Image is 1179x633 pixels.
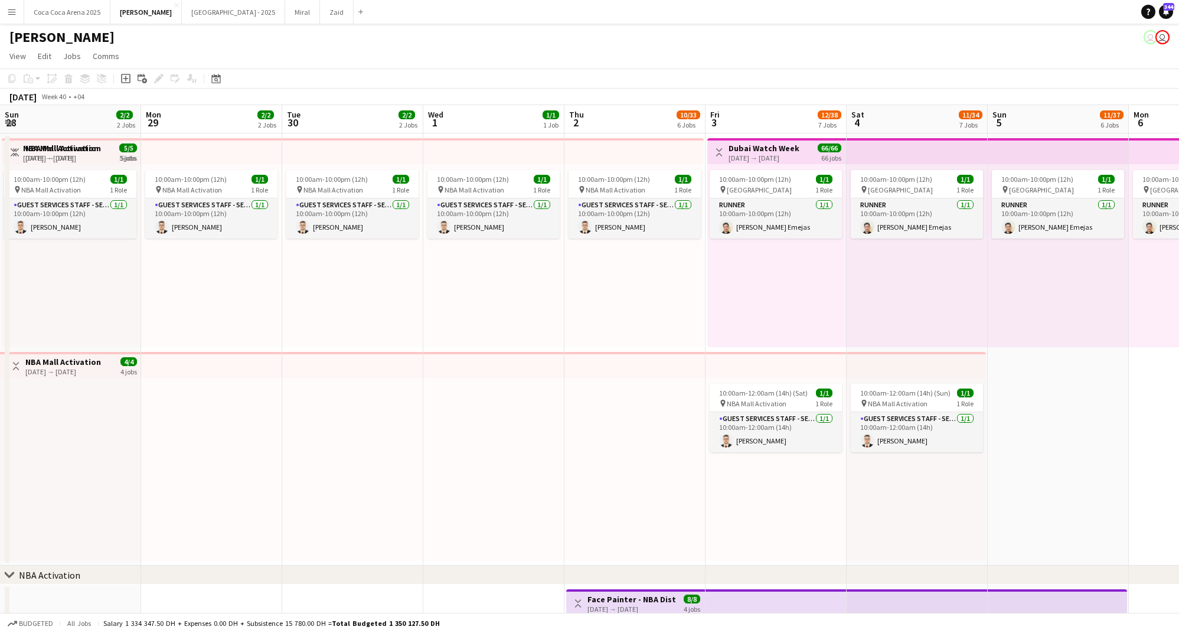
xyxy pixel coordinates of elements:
[33,48,56,64] a: Edit
[959,120,982,129] div: 7 Jobs
[437,175,509,184] span: 10:00am-10:00pm (12h)
[19,569,80,581] div: NBA Activation
[285,116,301,129] span: 30
[1098,175,1115,184] span: 1/1
[93,51,119,61] span: Comms
[956,185,974,194] span: 1 Role
[719,175,791,184] span: 10:00am-10:00pm (12h)
[851,170,983,239] app-job-card: 10:00am-10:00pm (12h)1/1 [GEOGRAPHIC_DATA]1 RoleRunner1/110:00am-10:00pm (12h)[PERSON_NAME] Emejas
[851,198,983,239] app-card-role: Runner1/110:00am-10:00pm (12h)[PERSON_NAME] Emejas
[9,28,115,46] h1: [PERSON_NAME]
[4,170,136,239] app-job-card: 10:00am-10:00pm (12h)1/1 NBA Mall Activation1 RoleGuest Services Staff - Senior1/110:00am-10:00pm...
[992,170,1124,239] div: 10:00am-10:00pm (12h)1/1 [GEOGRAPHIC_DATA]1 RoleRunner1/110:00am-10:00pm (12h)[PERSON_NAME] Emejas
[24,1,110,24] button: Coca Coca Arena 2025
[578,175,650,184] span: 10:00am-10:00pm (12h)
[729,154,799,162] div: [DATE] → [DATE]
[1163,3,1174,11] span: 344
[25,367,101,376] div: [DATE] → [DATE]
[957,175,974,184] span: 1/1
[729,143,799,154] h3: Dubai Watch Week
[285,1,320,24] button: Miral
[1098,185,1115,194] span: 1 Role
[1100,110,1124,119] span: 11/37
[534,175,550,184] span: 1/1
[569,170,701,239] app-job-card: 10:00am-10:00pm (12h)1/1 NBA Mall Activation1 RoleGuest Services Staff - Senior1/110:00am-10:00pm...
[144,116,161,129] span: 29
[162,185,222,194] span: NBA Mall Activation
[860,175,932,184] span: 10:00am-10:00pm (12h)
[727,399,786,408] span: NBA Mall Activation
[65,619,93,628] span: All jobs
[117,120,135,129] div: 2 Jobs
[25,154,101,162] div: [DATE] → [DATE]
[332,619,440,628] span: Total Budgeted 1 350 127.50 DH
[19,619,53,628] span: Budgeted
[427,170,560,239] app-job-card: 10:00am-10:00pm (12h)1/1 NBA Mall Activation1 RoleGuest Services Staff - Senior1/110:00am-10:00pm...
[110,185,127,194] span: 1 Role
[710,384,842,452] app-job-card: 10:00am-12:00am (14h) (Sat)1/1 NBA Mall Activation1 RoleGuest Services Staff - Senior1/110:00am-1...
[428,109,443,120] span: Wed
[110,1,182,24] button: [PERSON_NAME]
[251,185,268,194] span: 1 Role
[851,109,864,120] span: Sat
[145,198,277,239] app-card-role: Guest Services Staff - Senior1/110:00am-10:00pm (12h)[PERSON_NAME]
[708,116,720,129] span: 3
[73,92,84,101] div: +04
[675,175,691,184] span: 1/1
[120,152,137,162] div: 5 jobs
[5,109,19,120] span: Sun
[1159,5,1173,19] a: 344
[146,109,161,120] span: Mon
[677,110,700,119] span: 10/33
[427,198,560,239] app-card-role: Guest Services Staff - Senior1/110:00am-10:00pm (12h)[PERSON_NAME]
[992,109,1007,120] span: Sun
[816,389,832,397] span: 1/1
[992,198,1124,239] app-card-role: Runner1/110:00am-10:00pm (12h)[PERSON_NAME] Emejas
[6,617,55,630] button: Budgeted
[393,175,409,184] span: 1/1
[727,185,792,194] span: [GEOGRAPHIC_DATA]
[120,366,137,376] div: 4 jobs
[120,357,137,366] span: 4/4
[252,175,268,184] span: 1/1
[39,92,68,101] span: Week 40
[286,170,419,239] div: 10:00am-10:00pm (12h)1/1 NBA Mall Activation1 RoleGuest Services Staff - Senior1/110:00am-10:00pm...
[4,198,136,239] app-card-role: Guest Services Staff - Senior1/110:00am-10:00pm (12h)[PERSON_NAME]
[569,109,584,120] span: Thu
[182,1,285,24] button: [GEOGRAPHIC_DATA] - 2025
[63,51,81,61] span: Jobs
[860,389,951,397] span: 10:00am-12:00am (14h) (Sun)
[287,109,301,120] span: Tue
[320,1,354,24] button: Zaid
[14,175,86,184] span: 10:00am-10:00pm (12h)
[145,170,277,239] div: 10:00am-10:00pm (12h)1/1 NBA Mall Activation1 RoleGuest Services Staff - Senior1/110:00am-10:00pm...
[1144,30,1158,44] app-user-avatar: Marisol Pestano
[399,110,415,119] span: 2/2
[445,185,504,194] span: NBA Mall Activation
[399,120,417,129] div: 2 Jobs
[567,116,584,129] span: 2
[956,399,974,408] span: 1 Role
[9,91,37,103] div: [DATE]
[991,116,1007,129] span: 5
[587,605,675,614] div: [DATE] → [DATE]
[25,143,101,154] h3: NBA Mall Activation
[533,185,550,194] span: 1 Role
[851,412,983,452] app-card-role: Guest Services Staff - Senior1/110:00am-12:00am (14h)[PERSON_NAME]
[257,110,274,119] span: 2/2
[851,384,983,452] app-job-card: 10:00am-12:00am (14h) (Sun)1/1 NBA Mall Activation1 RoleGuest Services Staff - Senior1/110:00am-1...
[719,389,808,397] span: 10:00am-12:00am (14h) (Sat)
[110,175,127,184] span: 1/1
[684,603,700,614] div: 4 jobs
[5,48,31,64] a: View
[3,116,19,129] span: 28
[957,389,974,397] span: 1/1
[38,51,51,61] span: Edit
[710,170,842,239] app-job-card: 10:00am-10:00pm (12h)1/1 [GEOGRAPHIC_DATA]1 RoleRunner1/110:00am-10:00pm (12h)[PERSON_NAME] Emejas
[303,185,363,194] span: NBA Mall Activation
